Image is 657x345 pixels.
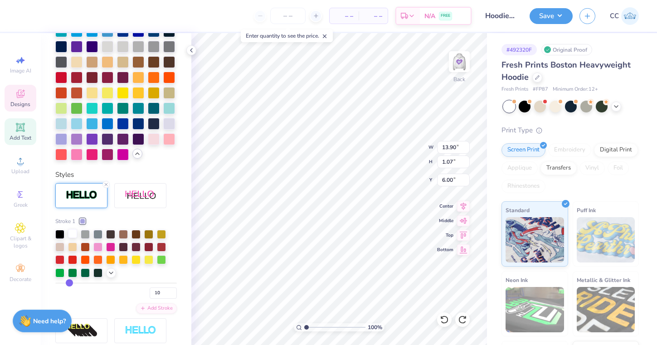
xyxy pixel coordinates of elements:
img: Negative Space [125,326,156,336]
span: Stroke 1 [55,217,75,225]
div: Applique [501,161,538,175]
span: Greek [14,201,28,209]
span: Top [437,232,453,238]
span: N/A [424,11,435,21]
div: Vinyl [579,161,605,175]
div: Rhinestones [501,180,545,193]
strong: Need help? [33,317,66,326]
img: Camille Colpoys [621,7,639,25]
span: Metallic & Glitter Ink [577,275,630,285]
span: Standard [506,205,530,215]
span: Fresh Prints [501,86,528,93]
span: Upload [11,168,29,175]
span: FREE [441,13,450,19]
div: # 492320F [501,44,537,55]
input: – – [270,8,306,24]
span: Image AI [10,67,31,74]
div: Styles [55,170,177,180]
div: Digital Print [594,143,638,157]
span: 100 % [368,323,382,331]
div: Back [453,75,465,83]
span: Bottom [437,247,453,253]
span: Clipart & logos [5,235,36,249]
span: # FP87 [533,86,548,93]
div: Enter quantity to see the price. [241,29,333,42]
span: Puff Ink [577,205,596,215]
div: Transfers [540,161,577,175]
span: Fresh Prints Boston Heavyweight Hoodie [501,59,631,83]
div: Foil [608,161,629,175]
a: CC [610,7,639,25]
span: Designs [10,101,30,108]
div: Print Type [501,125,639,136]
span: – – [364,11,382,21]
span: Center [437,203,453,209]
span: CC [610,11,619,21]
img: 3d Illusion [66,323,97,338]
img: Neon Ink [506,287,564,332]
img: Stroke [66,190,97,200]
img: Back [450,53,468,71]
span: Middle [437,218,453,224]
span: Minimum Order: 12 + [553,86,598,93]
button: Save [530,8,573,24]
img: Standard [506,217,564,262]
div: Embroidery [548,143,591,157]
img: Puff Ink [577,217,635,262]
div: Original Proof [541,44,592,55]
span: Neon Ink [506,275,528,285]
div: Add Stroke [136,303,177,314]
img: Metallic & Glitter Ink [577,287,635,332]
input: Untitled Design [478,7,523,25]
div: Screen Print [501,143,545,157]
img: Shadow [125,190,156,201]
span: Decorate [10,276,31,283]
span: – – [335,11,353,21]
span: Add Text [10,134,31,141]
